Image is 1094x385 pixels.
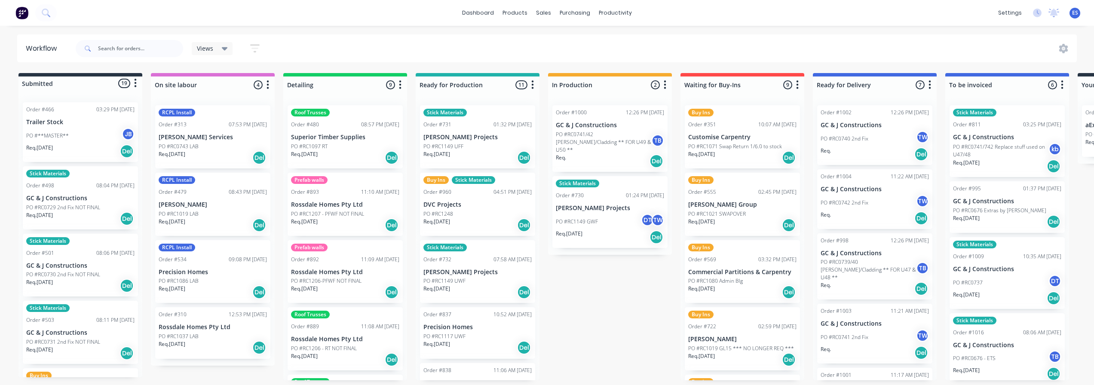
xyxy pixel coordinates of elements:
[953,329,984,336] div: Order #1016
[626,109,664,116] div: 12:26 PM [DATE]
[288,173,403,236] div: Prefab wallsOrder #89311:10 AM [DATE]Rossdale Homes Pty LtdPO #RC1207 - PFWF NOT FINALReq.[DATE]Del
[1023,121,1061,128] div: 03:25 PM [DATE]
[159,150,185,158] p: Req. [DATE]
[782,151,796,165] div: Del
[291,134,399,141] p: Superior Timber Supplies
[26,316,54,324] div: Order #503
[1047,159,1060,173] div: Del
[953,241,996,248] div: Stick Materials
[458,6,498,19] a: dashboard
[953,214,980,222] p: Req. [DATE]
[159,256,187,263] div: Order #534
[688,336,797,343] p: [PERSON_NAME]
[197,44,213,53] span: Views
[688,285,715,293] p: Req. [DATE]
[423,188,451,196] div: Order #960
[159,188,187,196] div: Order #479
[423,176,449,184] div: Buy Ins
[98,40,183,57] input: Search for orders...
[953,279,983,287] p: PO #RC0737
[556,180,599,187] div: Stick Materials
[821,371,852,379] div: Order #1001
[953,185,981,192] div: Order #995
[23,301,138,364] div: Stick MaterialsOrder #50308:11 PM [DATE]GC & J ConstructionsPO #RC0731 2nd Fix NOT FINALReq.[DATE...
[15,6,28,19] img: Factory
[26,144,53,152] p: Req. [DATE]
[688,150,715,158] p: Req. [DATE]
[26,278,53,286] p: Req. [DATE]
[423,150,450,158] p: Req. [DATE]
[288,240,403,303] div: Prefab wallsOrder #89211:09 AM [DATE]Rossdale Homes Pty LtdPO #RC1206-PFWF NOT FINALReq.[DATE]Del
[817,169,932,229] div: Order #100411:22 AM [DATE]GC & J ConstructionsPO #RC0742 2nd FixTWReq.Del
[950,313,1065,385] div: Stick MaterialsOrder #101608:06 AM [DATE]GC & J ConstructionsPO #RC0676 - ETSTBReq.[DATE]Del
[26,195,135,202] p: GC & J Constructions
[423,367,451,374] div: Order #838
[1023,185,1061,192] div: 01:37 PM [DATE]
[452,176,495,184] div: Stick Materials
[688,352,715,360] p: Req. [DATE]
[385,218,398,232] div: Del
[782,285,796,299] div: Del
[493,311,532,318] div: 10:52 AM [DATE]
[914,211,928,225] div: Del
[953,342,1061,349] p: GC & J Constructions
[229,311,267,318] div: 12:53 PM [DATE]
[96,316,135,324] div: 08:11 PM [DATE]
[493,121,532,128] div: 01:32 PM [DATE]
[817,105,932,165] div: Order #100212:26 PM [DATE]GC & J ConstructionsPO #RC0740 2nd FixTWReq.Del
[26,170,70,177] div: Stick Materials
[120,346,134,360] div: Del
[953,291,980,299] p: Req. [DATE]
[517,151,531,165] div: Del
[26,262,135,269] p: GC & J Constructions
[420,173,535,236] div: Buy InsStick MaterialsOrder #96004:51 PM [DATE]DVC ProjectsPO #RC1248Req.[DATE]Del
[1047,291,1060,305] div: Del
[641,214,654,226] div: DT
[650,154,663,168] div: Del
[953,354,996,362] p: PO #RC0676 - ETS
[288,105,403,168] div: Roof TrussesOrder #48008:57 PM [DATE]Superior Timber SuppliesPO #RC1097 RTReq.[DATE]Del
[159,244,195,251] div: RCPL Install
[423,277,466,285] p: PO #RC1149 UWF
[23,234,138,297] div: Stick MaterialsOrder #50108:06 PM [DATE]GC & J ConstructionsPO #RC0730 2nd Fix NOT FINALReq.[DATE...
[821,147,831,155] p: Req.
[291,244,328,251] div: Prefab walls
[155,307,270,359] div: Order #31012:53 PM [DATE]Rossdale Homes Pty LtdPO #RC1037 LABReq.[DATE]Del
[953,367,980,374] p: Req. [DATE]
[26,204,100,211] p: PO #RC0729 2nd Fix NOT FINAL
[159,269,267,276] p: Precision Homes
[821,237,849,244] div: Order #998
[891,371,929,379] div: 11:17 AM [DATE]
[423,201,532,208] p: DVC Projects
[23,102,138,162] div: Order #46603:29 PM [DATE]Trailer StockPO #**MASTER**JBReq.[DATE]Del
[26,106,54,113] div: Order #466
[291,285,318,293] p: Req. [DATE]
[1048,143,1061,156] div: kb
[953,159,980,167] p: Req. [DATE]
[532,6,555,19] div: sales
[96,249,135,257] div: 08:06 PM [DATE]
[159,218,185,226] p: Req. [DATE]
[120,144,134,158] div: Del
[821,258,916,281] p: PO #RC0739/40 [PERSON_NAME]/Cladding ** FOR U47 & U48 **
[891,109,929,116] div: 12:26 PM [DATE]
[953,207,1046,214] p: PO #RC0676 Extras by [PERSON_NAME]
[953,317,996,324] div: Stick Materials
[291,269,399,276] p: Rossdale Homes Pty Ltd
[914,147,928,161] div: Del
[385,151,398,165] div: Del
[291,109,330,116] div: Roof Trusses
[493,367,532,374] div: 11:06 AM [DATE]
[685,173,800,236] div: Buy InsOrder #55502:45 PM [DATE][PERSON_NAME] GroupPO #RC1021 SWAPOVERReq.[DATE]Del
[155,105,270,168] div: RCPL InstallOrder #31307:53 PM [DATE][PERSON_NAME] ServicesPO #RC0743 LABReq.[DATE]Del
[291,188,319,196] div: Order #893
[385,353,398,367] div: Del
[821,173,852,180] div: Order #1004
[252,218,266,232] div: Del
[361,323,399,330] div: 11:08 AM [DATE]
[556,230,582,238] p: Req. [DATE]
[953,121,981,128] div: Order #811
[159,277,199,285] p: PO #RC1086 LAB
[423,134,532,141] p: [PERSON_NAME] Projects
[953,198,1061,205] p: GC & J Constructions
